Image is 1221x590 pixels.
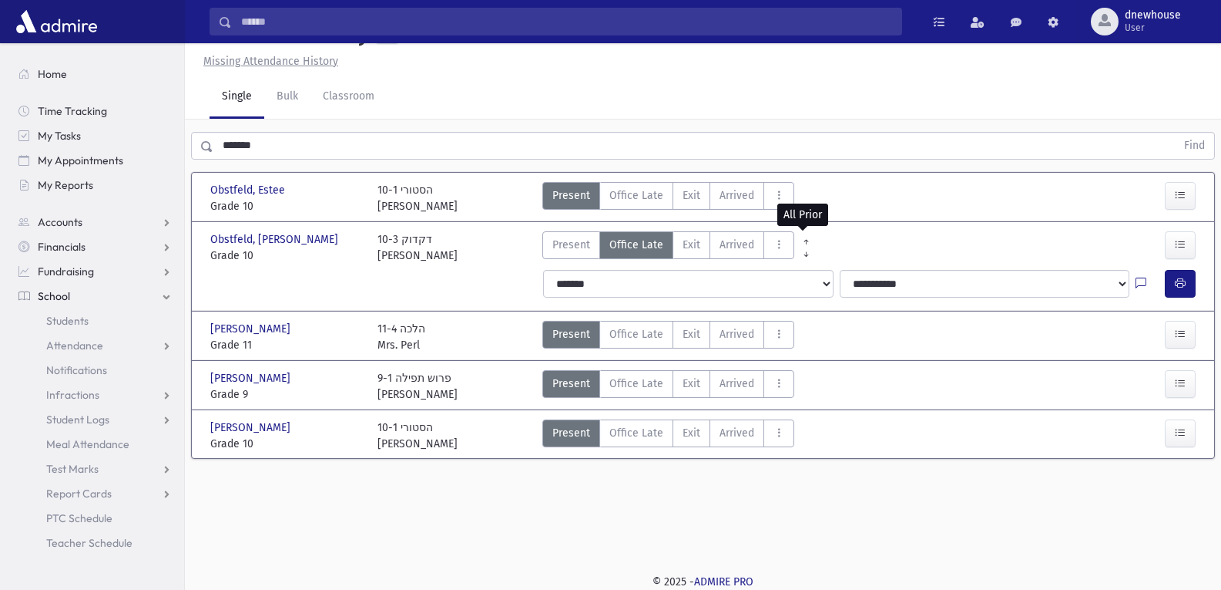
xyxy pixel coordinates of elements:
a: Home [6,62,184,86]
span: Present [552,326,590,342]
span: Grade 11 [210,337,362,353]
div: All Prior [777,204,828,226]
span: [PERSON_NAME] [210,321,294,337]
a: Teacher Schedule [6,531,184,555]
a: My Appointments [6,148,184,173]
span: Present [552,237,590,253]
span: Time Tracking [38,104,107,118]
div: 9-1 פרוש תפילה [PERSON_NAME] [377,370,458,403]
span: Financials [38,240,86,254]
span: Obstfeld, [PERSON_NAME] [210,231,341,248]
a: Accounts [6,210,184,234]
span: My Reports [38,178,93,192]
div: 10-1 הסטורי [PERSON_NAME] [377,420,458,452]
a: Meal Attendance [6,432,184,457]
span: Obstfeld, Estee [210,182,288,198]
a: Students [6,308,184,333]
span: Teacher Schedule [46,536,132,550]
a: Bulk [264,76,310,119]
span: Grade 10 [210,248,362,264]
span: Exit [683,187,700,204]
a: Report Cards [6,481,184,506]
div: AttTypes [542,231,794,264]
u: Missing Attendance History [203,55,338,68]
span: Arrived [720,237,754,253]
a: Test Marks [6,457,184,481]
div: 11-4 הלכה Mrs. Perl [377,321,425,353]
span: My Tasks [38,129,81,143]
span: Grade 9 [210,386,362,403]
input: Search [232,8,901,35]
span: Office Late [609,187,663,204]
span: Attendance [46,339,103,352]
a: Financials [6,234,184,259]
span: Infractions [46,388,99,402]
span: Grade 10 [210,436,362,452]
span: User [1125,22,1181,34]
a: Student Logs [6,407,184,432]
span: School [38,289,70,303]
span: [PERSON_NAME] [210,370,294,386]
div: 10-3 דקדוק [PERSON_NAME] [377,231,458,264]
span: Present [552,425,590,441]
span: Accounts [38,215,82,229]
a: Notifications [6,358,184,383]
span: My Appointments [38,153,123,167]
a: Missing Attendance History [197,55,338,68]
span: Test Marks [46,462,99,476]
span: Office Late [609,326,663,342]
a: My Reports [6,173,184,197]
span: Present [552,376,590,392]
span: Office Late [609,237,663,253]
a: Fundraising [6,259,184,284]
span: Exit [683,326,700,342]
span: Exit [683,237,700,253]
span: Arrived [720,425,754,441]
span: Fundraising [38,265,94,278]
a: Time Tracking [6,99,184,123]
a: Classroom [310,76,387,119]
a: School [6,284,184,308]
span: dnewhouse [1125,9,1181,22]
span: Exit [683,376,700,392]
span: Report Cards [46,487,112,501]
span: Arrived [720,376,754,392]
span: Arrived [720,326,754,342]
span: Grade 10 [210,198,362,214]
div: AttTypes [542,420,794,452]
a: Infractions [6,383,184,407]
span: Student Logs [46,413,109,426]
div: © 2025 - [210,574,1196,590]
div: AttTypes [542,370,794,403]
a: Single [210,76,264,119]
span: Office Late [609,425,663,441]
img: AdmirePro [12,6,101,37]
span: PTC Schedule [46,511,112,525]
span: Arrived [720,187,754,204]
a: My Tasks [6,123,184,148]
span: Office Late [609,376,663,392]
div: 10-1 הסטורי [PERSON_NAME] [377,182,458,214]
span: Exit [683,425,700,441]
span: Students [46,314,89,328]
span: Notifications [46,363,107,377]
a: Attendance [6,333,184,358]
div: AttTypes [542,182,794,214]
div: AttTypes [542,321,794,353]
span: [PERSON_NAME] [210,420,294,436]
a: PTC Schedule [6,506,184,531]
button: Find [1175,133,1214,159]
span: Home [38,67,67,81]
span: Present [552,187,590,204]
span: Meal Attendance [46,437,129,451]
